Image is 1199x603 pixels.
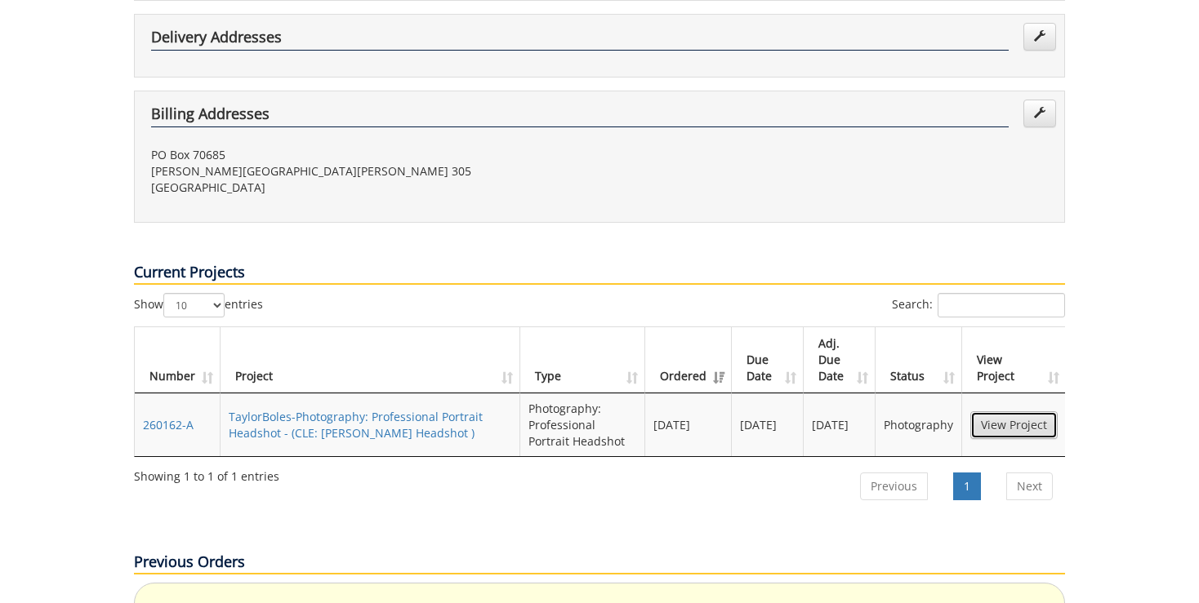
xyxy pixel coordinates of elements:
[229,409,483,441] a: TaylorBoles-Photography: Professional Portrait Headshot - (CLE: [PERSON_NAME] Headshot )
[151,29,1009,51] h4: Delivery Addresses
[953,472,981,500] a: 1
[520,393,645,456] td: Photography: Professional Portrait Headshot
[892,293,1065,317] label: Search:
[732,327,804,393] th: Due Date: activate to sort column ascending
[134,262,1065,285] p: Current Projects
[151,147,587,163] p: PO Box 70685
[151,106,1009,127] h4: Billing Addresses
[163,293,225,317] select: Showentries
[1023,23,1056,51] a: Edit Addresses
[1023,100,1056,127] a: Edit Addresses
[804,393,876,456] td: [DATE]
[134,293,263,317] label: Show entries
[938,293,1065,317] input: Search:
[134,462,279,485] div: Showing 1 to 1 of 1 entries
[645,327,732,393] th: Ordered: activate to sort column ascending
[860,472,928,500] a: Previous
[804,327,876,393] th: Adj. Due Date: activate to sort column ascending
[962,327,1066,393] th: View Project: activate to sort column ascending
[970,411,1058,439] a: View Project
[876,393,962,456] td: Photography
[520,327,645,393] th: Type: activate to sort column ascending
[221,327,520,393] th: Project: activate to sort column ascending
[1006,472,1053,500] a: Next
[876,327,962,393] th: Status: activate to sort column ascending
[143,417,194,432] a: 260162-A
[645,393,732,456] td: [DATE]
[732,393,804,456] td: [DATE]
[151,180,587,196] p: [GEOGRAPHIC_DATA]
[134,552,1065,574] p: Previous Orders
[151,163,587,180] p: [PERSON_NAME][GEOGRAPHIC_DATA][PERSON_NAME] 305
[135,327,221,393] th: Number: activate to sort column ascending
